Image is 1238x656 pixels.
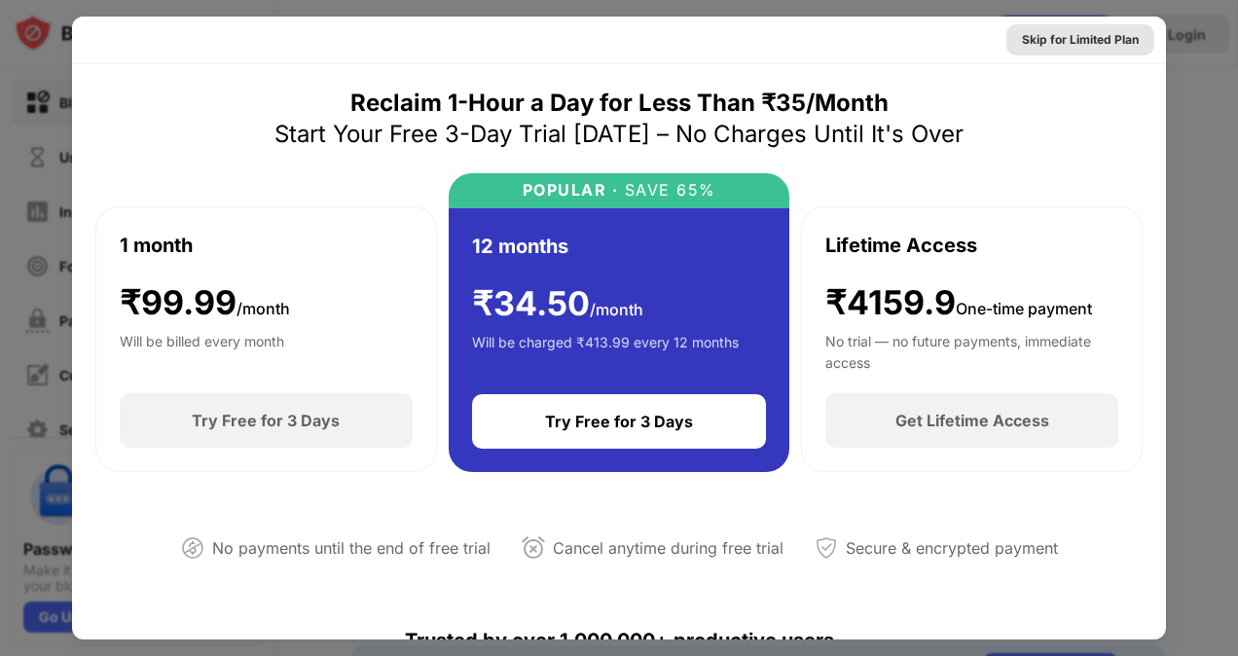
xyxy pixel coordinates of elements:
div: Cancel anytime during free trial [553,534,783,563]
div: Skip for Limited Plan [1022,30,1139,50]
div: ₹4159.9 [825,283,1092,323]
div: Start Your Free 3-Day Trial [DATE] – No Charges Until It's Over [274,119,964,150]
div: POPULAR · [523,181,619,200]
div: No payments until the end of free trial [212,534,491,563]
div: ₹ 99.99 [120,283,290,323]
div: Try Free for 3 Days [545,412,693,431]
div: Will be billed every month [120,331,284,370]
div: Will be charged ₹413.99 every 12 months [472,332,739,371]
span: /month [237,299,290,318]
img: secured-payment [815,536,838,560]
div: ₹ 34.50 [472,284,643,324]
span: One-time payment [956,299,1092,318]
div: Lifetime Access [825,231,977,260]
img: cancel-anytime [522,536,545,560]
img: not-paying [181,536,204,560]
div: Get Lifetime Access [895,411,1049,430]
div: Try Free for 3 Days [192,411,340,430]
div: 12 months [472,232,568,261]
div: 1 month [120,231,193,260]
div: Secure & encrypted payment [846,534,1058,563]
div: No trial — no future payments, immediate access [825,331,1118,370]
span: /month [590,300,643,319]
div: Reclaim 1-Hour a Day for Less Than ₹35/Month [350,88,889,119]
div: SAVE 65% [618,181,716,200]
